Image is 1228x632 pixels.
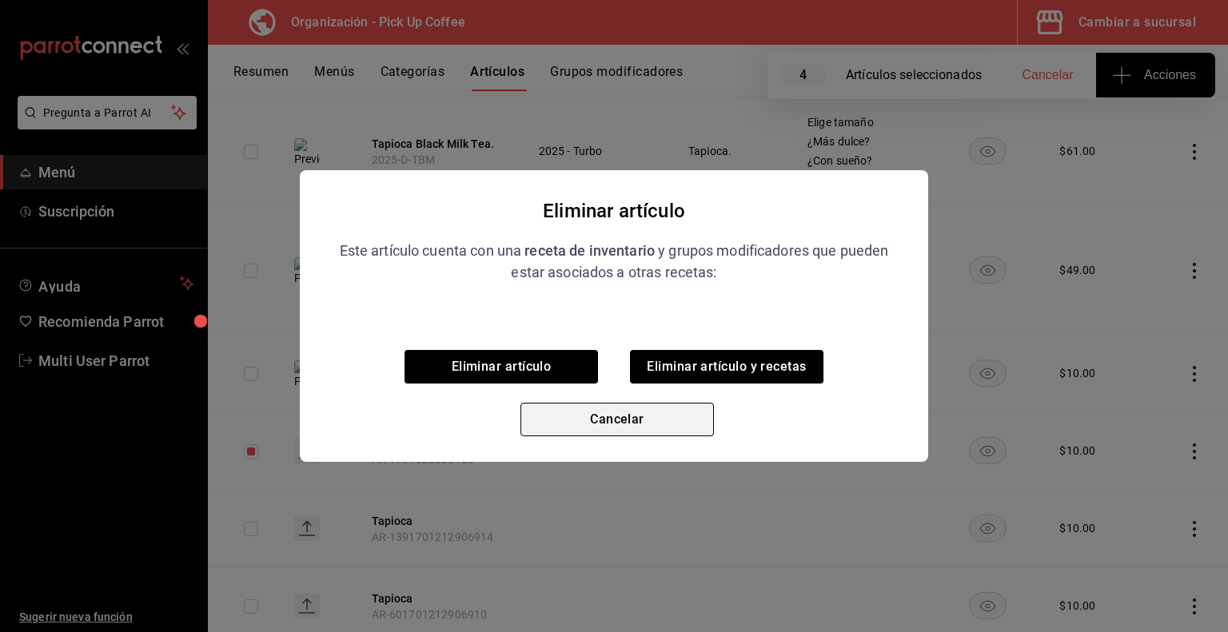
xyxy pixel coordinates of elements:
div: Este artículo cuenta con una y grupos modificadores que pueden estar asociados a otras recetas: [338,240,890,283]
button: Eliminar artículo y recetas [630,350,823,384]
button: Cancelar [520,403,714,436]
span: receta de inventario [524,242,655,259]
button: Eliminar artículo [405,350,598,384]
h2: Eliminar artículo [300,183,928,239]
